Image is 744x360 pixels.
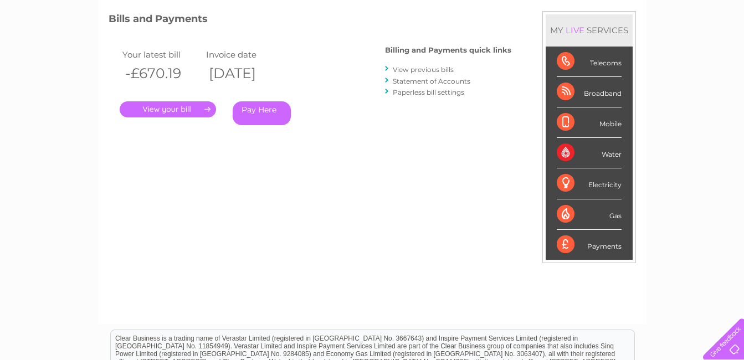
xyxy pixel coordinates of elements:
[608,47,641,55] a: Telecoms
[707,47,733,55] a: Log out
[203,47,287,62] td: Invoice date
[393,77,470,85] a: Statement of Accounts
[120,101,216,117] a: .
[111,6,634,54] div: Clear Business is a trading name of Verastar Limited (registered in [GEOGRAPHIC_DATA] No. 3667643...
[233,101,291,125] a: Pay Here
[535,6,612,19] a: 0333 014 3131
[563,25,587,35] div: LIVE
[557,230,622,260] div: Payments
[109,11,511,30] h3: Bills and Payments
[557,168,622,199] div: Electricity
[577,47,601,55] a: Energy
[557,77,622,107] div: Broadband
[385,46,511,54] h4: Billing and Payments quick links
[557,199,622,230] div: Gas
[557,47,622,77] div: Telecoms
[549,47,570,55] a: Water
[557,107,622,138] div: Mobile
[557,138,622,168] div: Water
[203,62,287,85] th: [DATE]
[120,47,203,62] td: Your latest bill
[26,29,83,63] img: logo.png
[670,47,697,55] a: Contact
[120,62,203,85] th: -£670.19
[393,88,464,96] a: Paperless bill settings
[648,47,664,55] a: Blog
[546,14,633,46] div: MY SERVICES
[393,65,454,74] a: View previous bills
